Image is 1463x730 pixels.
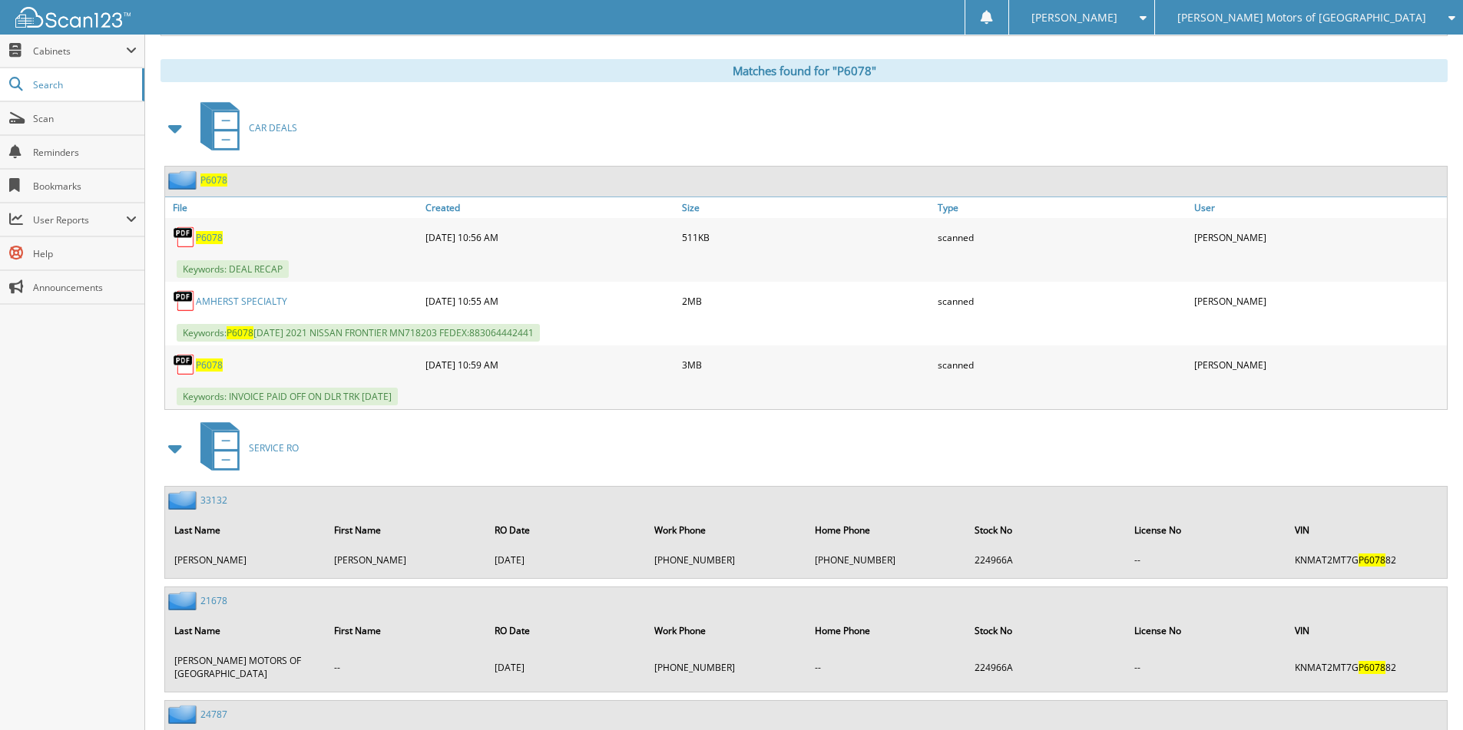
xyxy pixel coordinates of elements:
a: Created [422,197,678,218]
img: folder2.png [168,591,200,610]
span: Cabinets [33,45,126,58]
img: PDF.png [173,226,196,249]
img: PDF.png [173,353,196,376]
span: SERVICE RO [249,441,299,454]
td: [DATE] [487,547,645,573]
span: User Reports [33,213,126,226]
span: Bookmarks [33,180,137,193]
div: [DATE] 10:55 AM [422,286,678,316]
td: -- [326,648,485,686]
div: 3MB [678,349,935,380]
span: Keywords: [DATE] 2021 NISSAN FRONTIER MN718203 FEDEX:883064442441 [177,324,540,342]
div: [DATE] 10:59 AM [422,349,678,380]
span: Announcements [33,281,137,294]
td: KNMAT2MT7G 82 [1287,648,1445,686]
a: 24787 [200,708,227,721]
div: [PERSON_NAME] [1190,349,1447,380]
div: scanned [934,349,1190,380]
td: [PERSON_NAME] [326,547,485,573]
th: VIN [1287,514,1445,546]
th: Stock No [967,514,1125,546]
th: License No [1127,615,1285,646]
a: CAR DEALS [191,97,297,158]
a: P6078 [196,358,223,372]
img: folder2.png [168,705,200,724]
a: Size [678,197,935,218]
span: P6078 [227,326,253,339]
span: Help [33,247,137,260]
img: scan123-logo-white.svg [15,7,131,28]
span: Keywords: INVOICE PAID OFF ON DLR TRK [DATE] [177,388,398,405]
td: [PHONE_NUMBER] [647,648,805,686]
a: Type [934,197,1190,218]
td: [PHONE_NUMBER] [807,547,965,573]
div: scanned [934,286,1190,316]
a: 33132 [200,494,227,507]
span: Scan [33,112,137,125]
div: 511KB [678,222,935,253]
th: Work Phone [647,514,805,546]
th: License No [1127,514,1285,546]
th: RO Date [487,615,645,646]
td: [PHONE_NUMBER] [647,547,805,573]
div: [PERSON_NAME] [1190,286,1447,316]
td: [DATE] [487,648,645,686]
th: First Name [326,615,485,646]
a: File [165,197,422,218]
span: [PERSON_NAME] [1031,13,1117,22]
a: P6078 [200,173,227,187]
span: CAR DEALS [249,121,297,134]
span: P6078 [1359,553,1385,566]
a: P6078 [196,231,223,244]
a: User [1190,197,1447,218]
td: [PERSON_NAME] [167,547,325,573]
div: [DATE] 10:56 AM [422,222,678,253]
th: Work Phone [647,615,805,646]
th: Last Name [167,514,325,546]
th: VIN [1287,615,1445,646]
a: AMHERST SPECIALTY [196,295,287,308]
th: Home Phone [807,615,965,646]
div: Matches found for "P6078" [161,59,1448,82]
td: -- [807,648,965,686]
th: RO Date [487,514,645,546]
th: First Name [326,514,485,546]
iframe: Chat Widget [1386,656,1463,730]
div: [PERSON_NAME] [1190,222,1447,253]
th: Stock No [967,615,1125,646]
td: 224966A [967,547,1125,573]
td: KNMAT2MT7G 82 [1287,547,1445,573]
img: folder2.png [168,170,200,190]
span: Search [33,78,134,91]
span: [PERSON_NAME] Motors of [GEOGRAPHIC_DATA] [1177,13,1426,22]
img: folder2.png [168,491,200,510]
span: Keywords: DEAL RECAP [177,260,289,278]
th: Home Phone [807,514,965,546]
a: 21678 [200,594,227,607]
td: 224966A [967,648,1125,686]
a: SERVICE RO [191,418,299,478]
span: P6078 [1359,661,1385,674]
td: [PERSON_NAME] MOTORS OF [GEOGRAPHIC_DATA] [167,648,325,686]
div: scanned [934,222,1190,253]
th: Last Name [167,615,325,646]
td: -- [1127,547,1285,573]
img: PDF.png [173,289,196,312]
td: -- [1127,648,1285,686]
div: 2MB [678,286,935,316]
span: Reminders [33,146,137,159]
